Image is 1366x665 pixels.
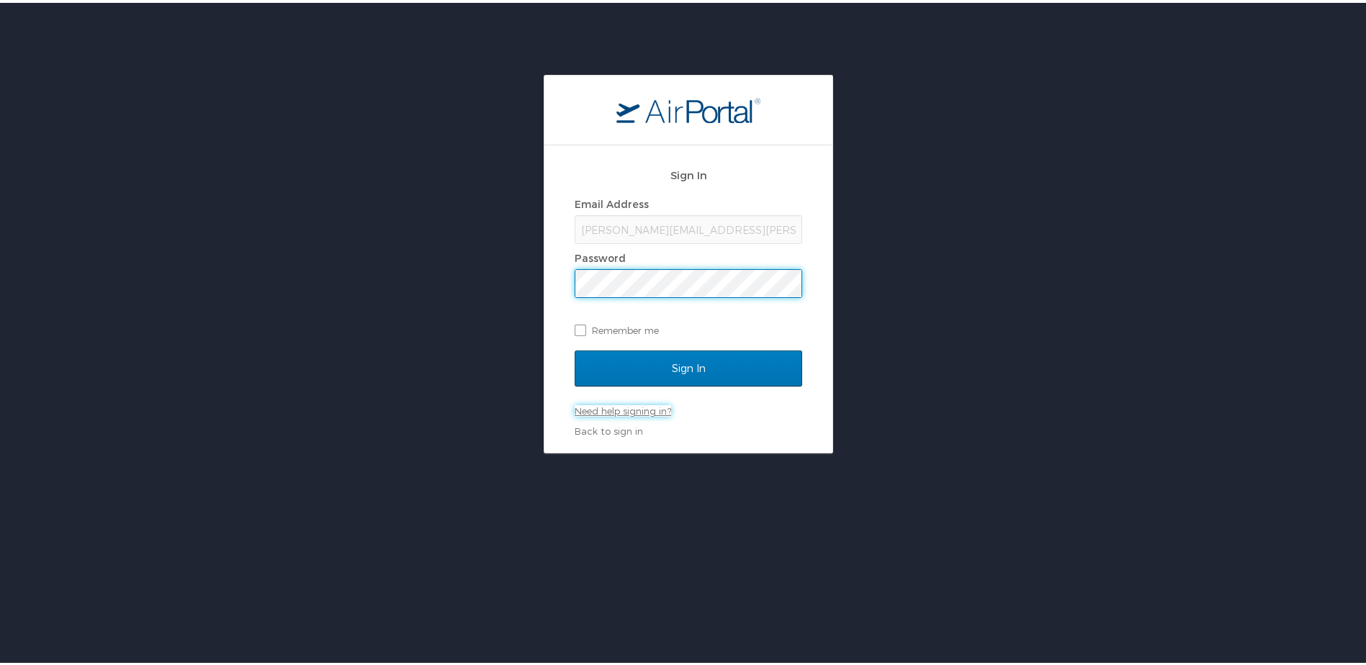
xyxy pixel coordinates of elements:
a: Need help signing in? [575,402,671,414]
label: Password [575,249,626,261]
label: Email Address [575,195,649,207]
label: Remember me [575,317,802,338]
h2: Sign In [575,164,802,181]
input: Sign In [575,348,802,384]
img: logo [616,94,760,120]
a: Back to sign in [575,422,643,434]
